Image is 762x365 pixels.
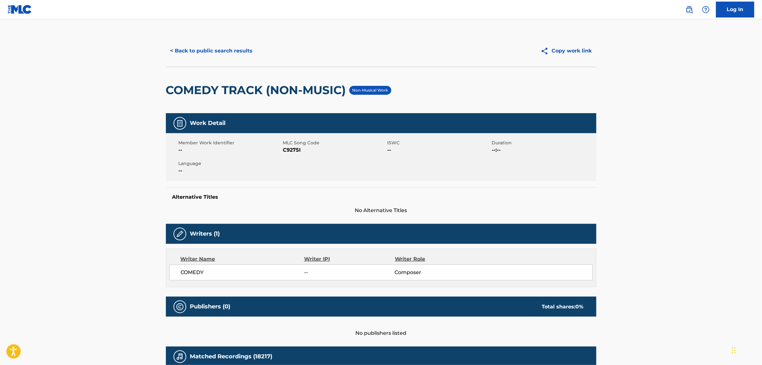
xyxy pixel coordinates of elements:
[304,255,395,263] div: Writer IPI
[576,304,584,310] span: 0 %
[395,269,477,276] span: Composer
[541,47,552,55] img: Copy work link
[395,255,477,263] div: Writer Role
[179,140,281,146] span: Member Work Identifier
[492,146,595,154] span: --:--
[702,6,710,13] img: help
[181,269,304,276] span: COMEDY
[190,120,226,127] h5: Work Detail
[353,87,388,93] p: Non-Musical Work
[176,120,184,127] img: Work Detail
[190,353,273,360] h5: Matched Recordings (18217)
[686,6,693,13] img: search
[732,341,736,360] div: Drag
[181,255,304,263] div: Writer Name
[388,146,490,154] span: --
[179,160,281,167] span: Language
[388,140,490,146] span: ISWC
[179,146,281,154] span: --
[283,146,386,154] span: C9275I
[166,83,349,97] h2: COMEDY TRACK (NON-MUSIC)
[176,230,184,238] img: Writers
[730,334,762,365] iframe: Chat Widget
[492,140,595,146] span: Duration
[283,140,386,146] span: MLC Song Code
[683,3,696,16] a: Public Search
[179,167,281,175] span: --
[536,43,596,59] button: Copy work link
[190,303,231,310] h5: Publishers (0)
[8,5,32,14] img: MLC Logo
[166,43,257,59] button: < Back to public search results
[700,3,712,16] div: Help
[304,269,395,276] span: --
[172,194,590,200] h5: Alternative Titles
[542,303,584,311] div: Total shares:
[166,207,596,214] span: No Alternative Titles
[716,2,754,17] a: Log In
[176,303,184,311] img: Publishers
[190,230,220,238] h5: Writers (1)
[176,353,184,361] img: Matched Recordings
[166,317,596,337] div: No publishers listed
